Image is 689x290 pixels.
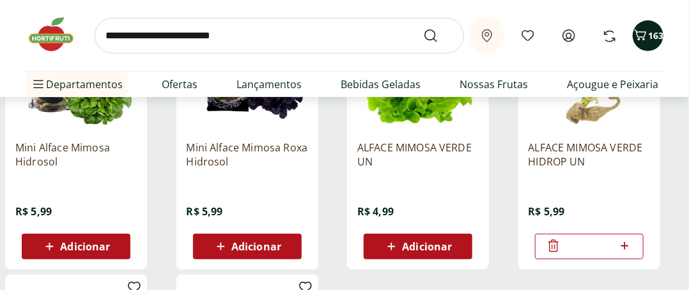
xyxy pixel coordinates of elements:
span: R$ 5,99 [187,204,223,218]
a: Nossas Frutas [460,77,528,92]
button: Adicionar [193,234,302,259]
img: Hortifruti [26,15,89,54]
a: Ofertas [162,77,197,92]
a: Lançamentos [236,77,302,92]
a: ALFACE MIMOSA VERDE HIDROP UN [529,141,650,169]
span: R$ 5,99 [15,204,52,218]
span: Adicionar [60,241,110,252]
span: Departamentos [31,69,123,100]
button: Submit Search [423,28,454,43]
a: Açougue e Peixaria [567,77,658,92]
button: Menu [31,69,46,100]
span: Adicionar [231,241,281,252]
input: search [95,18,464,54]
a: Mini Alface Mimosa Hidrosol [15,141,137,169]
button: Adicionar [364,234,472,259]
span: 163 [648,29,663,42]
a: Mini Alface Mimosa Roxa Hidrosol [187,141,308,169]
a: Bebidas Geladas [341,77,421,92]
span: R$ 5,99 [529,204,565,218]
span: R$ 4,99 [357,204,394,218]
a: ALFACE MIMOSA VERDE UN [357,141,479,169]
button: Adicionar [22,234,130,259]
span: Adicionar [402,241,452,252]
button: Carrinho [633,20,663,51]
